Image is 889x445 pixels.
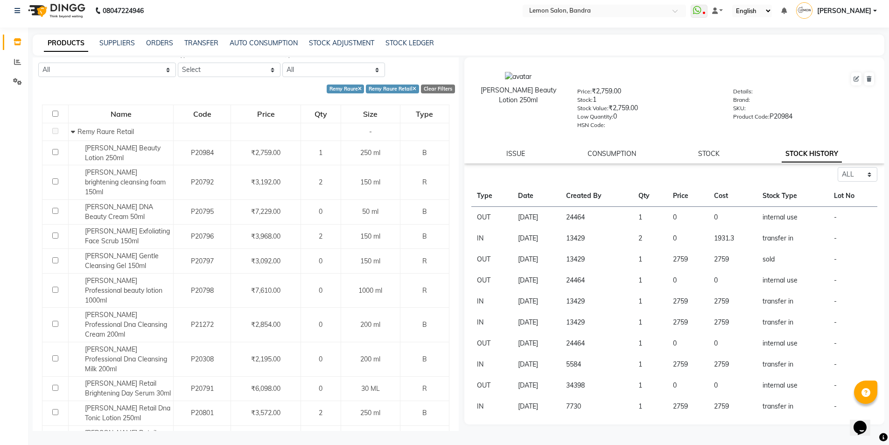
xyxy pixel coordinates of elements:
[667,396,708,417] td: 2759
[71,127,77,136] span: Collapse Row
[191,232,214,240] span: P20796
[319,286,322,295] span: 0
[471,396,512,417] td: IN
[633,207,667,228] td: 1
[422,257,427,265] span: R
[231,106,300,122] div: Price
[560,396,633,417] td: 7730
[319,384,322,393] span: 0
[633,228,667,249] td: 2
[471,291,512,312] td: IN
[667,354,708,375] td: 2759
[512,333,561,354] td: [DATE]
[757,396,828,417] td: transfer in
[474,85,564,105] div: [PERSON_NAME] Beauty Lotion 250ml
[828,354,877,375] td: -
[191,257,214,265] span: P20797
[667,207,708,228] td: 0
[828,312,877,333] td: -
[828,396,877,417] td: -
[99,39,135,47] a: SUPPLIERS
[757,291,828,312] td: transfer in
[512,249,561,270] td: [DATE]
[667,291,708,312] td: 2759
[577,87,592,96] label: Price:
[361,384,380,393] span: 30 ML
[577,121,605,129] label: HSN Code:
[327,85,364,93] div: Remy Raure
[505,72,532,82] img: avatar
[512,270,561,291] td: [DATE]
[577,112,719,125] div: 0
[251,178,280,186] span: ₹3,192.00
[319,409,322,417] span: 2
[667,333,708,354] td: 0
[471,375,512,396] td: OUT
[85,379,171,397] span: [PERSON_NAME] Retail Brightening Day Serum 30ml
[360,232,380,240] span: 150 ml
[633,270,667,291] td: 1
[757,249,828,270] td: sold
[633,396,667,417] td: 1
[369,127,372,136] span: -
[360,320,380,329] span: 200 ml
[358,286,382,295] span: 1000 ml
[733,87,753,96] label: Details:
[471,312,512,333] td: IN
[667,375,708,396] td: 0
[422,355,427,363] span: B
[757,207,828,228] td: internal use
[230,39,298,47] a: AUTO CONSUMPTION
[191,355,214,363] span: P20308
[667,312,708,333] td: 2759
[85,168,166,196] span: [PERSON_NAME] brightening cleansing foam 150ml
[191,286,214,295] span: P20798
[184,39,218,47] a: TRANSFER
[471,270,512,291] td: OUT
[577,96,593,104] label: Stock:
[828,270,877,291] td: -
[471,333,512,354] td: OUT
[251,320,280,329] span: ₹2,854.00
[560,291,633,312] td: 13429
[560,185,633,207] th: Created By
[422,148,427,157] span: B
[708,207,757,228] td: 0
[757,312,828,333] td: transfer in
[560,354,633,375] td: 5584
[191,178,214,186] span: P20792
[191,148,214,157] span: P20984
[191,409,214,417] span: P20801
[251,286,280,295] span: ₹7,610.00
[633,185,667,207] th: Qty
[512,207,561,228] td: [DATE]
[512,228,561,249] td: [DATE]
[422,409,427,417] span: B
[757,228,828,249] td: transfer in
[422,207,427,216] span: B
[782,146,842,162] a: STOCK HISTORY
[44,35,88,52] a: PRODUCTS
[828,249,877,270] td: -
[319,257,322,265] span: 0
[85,227,170,245] span: [PERSON_NAME] Exfoliating Face Scrub 150ml
[191,207,214,216] span: P20795
[191,384,214,393] span: P20791
[422,384,427,393] span: R
[828,333,877,354] td: -
[251,355,280,363] span: ₹2,195.00
[512,185,561,207] th: Date
[708,270,757,291] td: 0
[251,232,280,240] span: ₹3,968.00
[560,333,633,354] td: 24464
[733,113,770,121] label: Product Code:
[506,149,525,158] a: ISSUE
[708,291,757,312] td: 2759
[319,355,322,363] span: 0
[708,333,757,354] td: 0
[733,112,875,125] div: P20984
[512,291,561,312] td: [DATE]
[757,375,828,396] td: internal use
[757,185,828,207] th: Stock Type
[708,396,757,417] td: 2759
